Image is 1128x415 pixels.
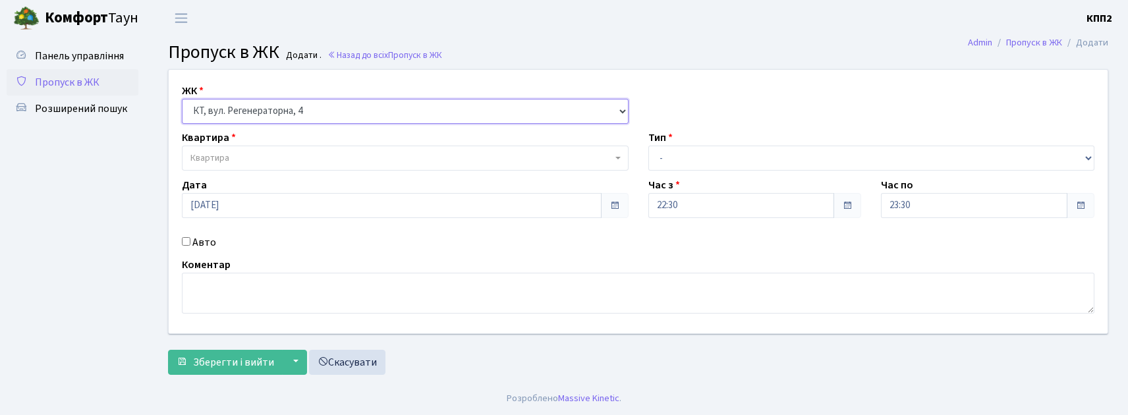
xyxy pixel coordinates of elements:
[35,49,124,63] span: Панель управління
[388,49,442,61] span: Пропуск в ЖК
[192,235,216,250] label: Авто
[45,7,108,28] b: Комфорт
[327,49,442,61] a: Назад до всіхПропуск в ЖК
[193,355,274,370] span: Зберегти і вийти
[35,75,99,90] span: Пропуск в ЖК
[648,177,680,193] label: Час з
[13,5,40,32] img: logo.png
[182,130,236,146] label: Квартира
[648,130,673,146] label: Тип
[165,7,198,29] button: Переключити навігацію
[309,350,385,375] a: Скасувати
[968,36,992,49] a: Admin
[1006,36,1062,49] a: Пропуск в ЖК
[182,257,231,273] label: Коментар
[182,83,204,99] label: ЖК
[1062,36,1108,50] li: Додати
[1086,11,1112,26] a: КПП2
[558,391,619,405] a: Massive Kinetic
[168,39,279,65] span: Пропуск в ЖК
[182,177,207,193] label: Дата
[7,43,138,69] a: Панель управління
[35,101,127,116] span: Розширений пошук
[881,177,913,193] label: Час по
[7,96,138,122] a: Розширений пошук
[283,50,322,61] small: Додати .
[168,350,283,375] button: Зберегти і вийти
[45,7,138,30] span: Таун
[7,69,138,96] a: Пропуск в ЖК
[948,29,1128,57] nav: breadcrumb
[190,152,229,165] span: Квартира
[507,391,621,406] div: Розроблено .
